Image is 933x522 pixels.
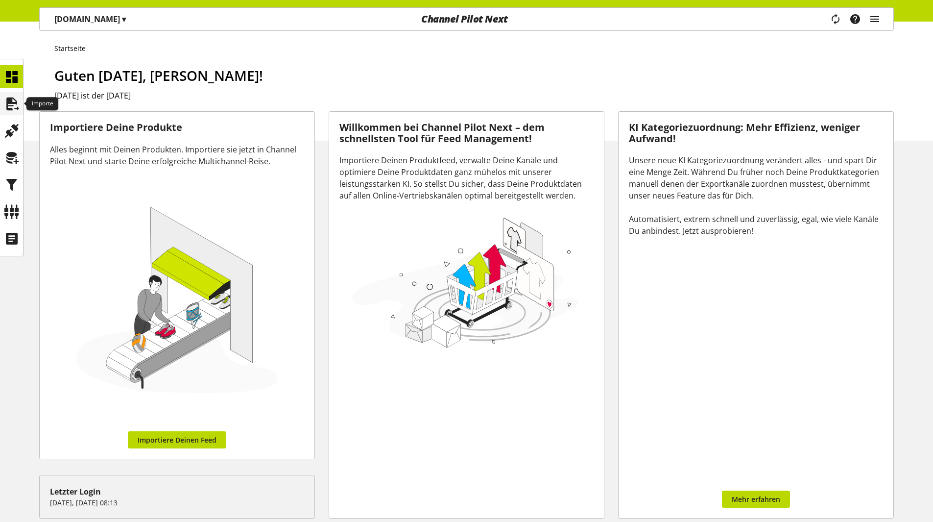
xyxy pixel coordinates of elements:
[732,494,780,504] span: Mehr erfahren
[349,214,581,350] img: 78e1b9dcff1e8392d83655fcfc870417.svg
[629,154,883,237] div: Unsere neue KI Kategoriezuordnung verändert alles - und spart Dir eine Menge Zeit. Während Du frü...
[50,177,304,432] img: ce2b93688b7a4d1f15e5c669d171ab6f.svg
[26,97,58,111] div: Importe
[39,7,894,31] nav: main navigation
[339,154,594,201] div: Importiere Deinen Produktfeed, verwalte Deine Kanäle und optimiere Deine Produktdaten ganz mühelo...
[629,122,883,144] h3: KI Kategoriezuordnung: Mehr Effizienz, weniger Aufwand!
[54,66,263,85] span: Guten [DATE], [PERSON_NAME]!
[50,497,304,508] p: [DATE], [DATE] 08:13
[339,122,594,144] h3: Willkommen bei Channel Pilot Next – dem schnellsten Tool für Feed Management!
[50,122,304,133] h3: Importiere Deine Produkte
[138,435,216,445] span: Importiere Deinen Feed
[122,14,126,25] span: ▾
[50,486,304,497] div: Letzter Login
[54,90,894,101] h2: [DATE] ist der [DATE]
[54,13,126,25] p: [DOMAIN_NAME]
[128,431,226,448] a: Importiere Deinen Feed
[722,491,790,508] a: Mehr erfahren
[50,144,304,167] div: Alles beginnt mit Deinen Produkten. Importiere sie jetzt in Channel Pilot Next und starte Deine e...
